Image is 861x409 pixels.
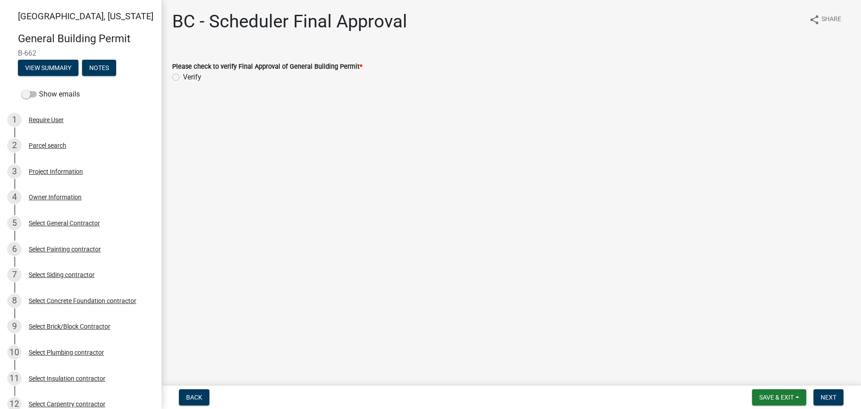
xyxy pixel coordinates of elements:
[759,394,794,401] span: Save & Exit
[822,14,841,25] span: Share
[7,319,22,334] div: 9
[7,242,22,256] div: 6
[29,168,83,175] div: Project Information
[18,49,143,57] span: B-662
[18,60,78,76] button: View Summary
[172,64,362,70] label: Please check to verify Final Approval of General Building Permit
[29,246,101,252] div: Select Painting contractor
[29,298,136,304] div: Select Concrete Foundation contractor
[29,375,105,382] div: Select Insulation contractor
[7,345,22,360] div: 10
[29,349,104,356] div: Select Plumbing contractor
[752,389,806,405] button: Save & Exit
[29,401,105,407] div: Select Carpentry contractor
[7,268,22,282] div: 7
[809,14,820,25] i: share
[7,371,22,386] div: 11
[82,65,116,72] wm-modal-confirm: Notes
[813,389,844,405] button: Next
[29,142,66,149] div: Parcel search
[179,389,209,405] button: Back
[29,323,110,330] div: Select Brick/Block Contractor
[7,294,22,308] div: 8
[18,65,78,72] wm-modal-confirm: Summary
[29,194,82,200] div: Owner Information
[7,190,22,204] div: 4
[82,60,116,76] button: Notes
[7,138,22,153] div: 2
[7,164,22,179] div: 3
[186,394,202,401] span: Back
[7,113,22,127] div: 1
[18,11,153,22] span: [GEOGRAPHIC_DATA], [US_STATE]
[18,32,154,45] h4: General Building Permit
[802,11,848,28] button: shareShare
[29,117,64,123] div: Require User
[172,11,407,32] h1: BC - Scheduler Final Approval
[183,72,201,83] label: Verify
[29,220,100,226] div: Select General Contractor
[22,89,80,100] label: Show emails
[821,394,836,401] span: Next
[7,216,22,230] div: 5
[29,272,95,278] div: Select Siding contractor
